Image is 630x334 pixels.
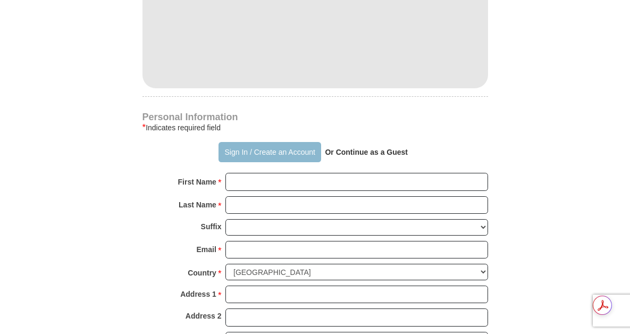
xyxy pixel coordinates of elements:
[180,287,216,302] strong: Address 1
[186,308,222,323] strong: Address 2
[178,174,216,189] strong: First Name
[201,219,222,234] strong: Suffix
[219,142,321,162] button: Sign In / Create an Account
[179,197,216,212] strong: Last Name
[142,121,488,134] div: Indicates required field
[325,148,408,156] strong: Or Continue as a Guest
[197,242,216,257] strong: Email
[142,113,488,121] h4: Personal Information
[188,265,216,280] strong: Country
